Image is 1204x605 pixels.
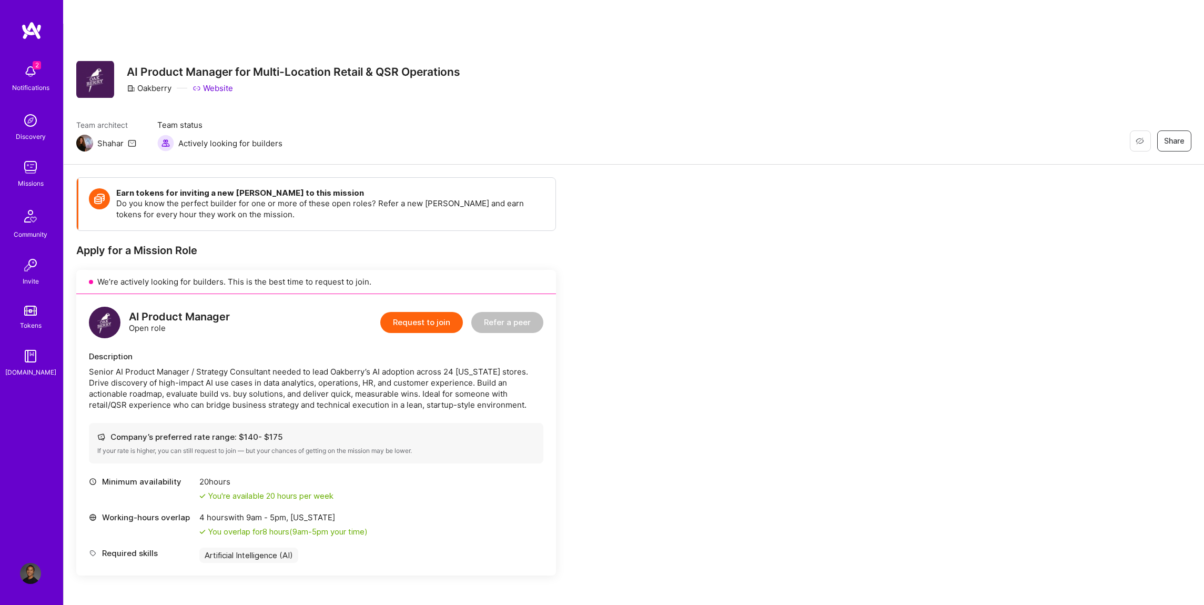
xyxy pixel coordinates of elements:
[129,311,230,322] div: AI Product Manager
[89,366,543,410] div: Senior AI Product Manager / Strategy Consultant needed to lead Oakberry’s AI adoption across 24 [...
[17,563,44,584] a: User Avatar
[20,255,41,276] img: Invite
[199,548,298,563] div: Artificial Intelligence (AI)
[89,307,120,338] img: logo
[97,138,124,149] div: Shahar
[244,512,290,522] span: 9am - 5pm ,
[193,83,233,94] a: Website
[199,476,333,487] div: 20 hours
[97,447,535,455] div: If your rate is higher, you can still request to join — but your chances of getting on the missio...
[20,563,41,584] img: User Avatar
[16,131,46,142] div: Discovery
[380,312,463,333] button: Request to join
[89,188,110,209] img: Token icon
[89,512,194,523] div: Working-hours overlap
[89,548,194,559] div: Required skills
[116,188,545,198] h4: Earn tokens for inviting a new [PERSON_NAME] to this mission
[127,84,135,93] i: icon CompanyGray
[12,82,49,93] div: Notifications
[89,476,194,487] div: Minimum availability
[1157,130,1191,152] button: Share
[292,527,328,537] span: 9am - 5pm
[76,61,114,98] img: Company Logo
[199,490,333,501] div: You're available 20 hours per week
[20,61,41,82] img: bell
[89,478,97,486] i: icon Clock
[21,21,42,40] img: logo
[20,157,41,178] img: teamwork
[18,178,44,189] div: Missions
[20,110,41,131] img: discovery
[97,431,535,442] div: Company’s preferred rate range: $ 140 - $ 175
[5,367,56,378] div: [DOMAIN_NAME]
[1164,136,1185,146] span: Share
[14,229,47,240] div: Community
[127,83,171,94] div: Oakberry
[471,312,543,333] button: Refer a peer
[76,244,556,257] div: Apply for a Mission Role
[89,513,97,521] i: icon World
[20,346,41,367] img: guide book
[18,204,43,229] img: Community
[76,270,556,294] div: We’re actively looking for builders. This is the best time to request to join.
[199,493,206,499] i: icon Check
[157,135,174,152] img: Actively looking for builders
[76,119,136,130] span: Team architect
[199,529,206,535] i: icon Check
[23,276,39,287] div: Invite
[97,433,105,441] i: icon Cash
[1136,137,1144,145] i: icon EyeClosed
[20,320,42,331] div: Tokens
[178,138,282,149] span: Actively looking for builders
[76,135,93,152] img: Team Architect
[116,198,545,220] p: Do you know the perfect builder for one or more of these open roles? Refer a new [PERSON_NAME] an...
[89,351,543,362] div: Description
[33,61,41,69] span: 2
[199,512,368,523] div: 4 hours with [US_STATE]
[157,119,282,130] span: Team status
[208,526,368,537] div: You overlap for 8 hours ( your time)
[128,139,136,147] i: icon Mail
[129,311,230,334] div: Open role
[24,306,37,316] img: tokens
[127,65,460,78] h3: AI Product Manager for Multi-Location Retail & QSR Operations
[89,549,97,557] i: icon Tag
